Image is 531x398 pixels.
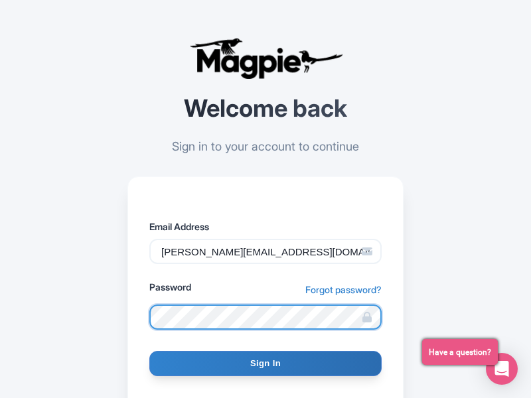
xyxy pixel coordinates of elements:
[127,137,404,155] p: Sign in to your account to continue
[422,339,498,365] button: Have a question?
[149,351,382,376] input: Sign In
[486,353,518,385] div: Open Intercom Messenger
[127,96,404,122] h2: Welcome back
[149,280,191,294] label: Password
[305,283,382,297] a: Forgot password?
[149,220,382,233] label: Email Address
[149,239,382,264] input: Enter your email address
[186,37,345,80] img: logo-ab69f6fb50320c5b225c76a69d11143b.png
[429,346,491,358] span: Have a question?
